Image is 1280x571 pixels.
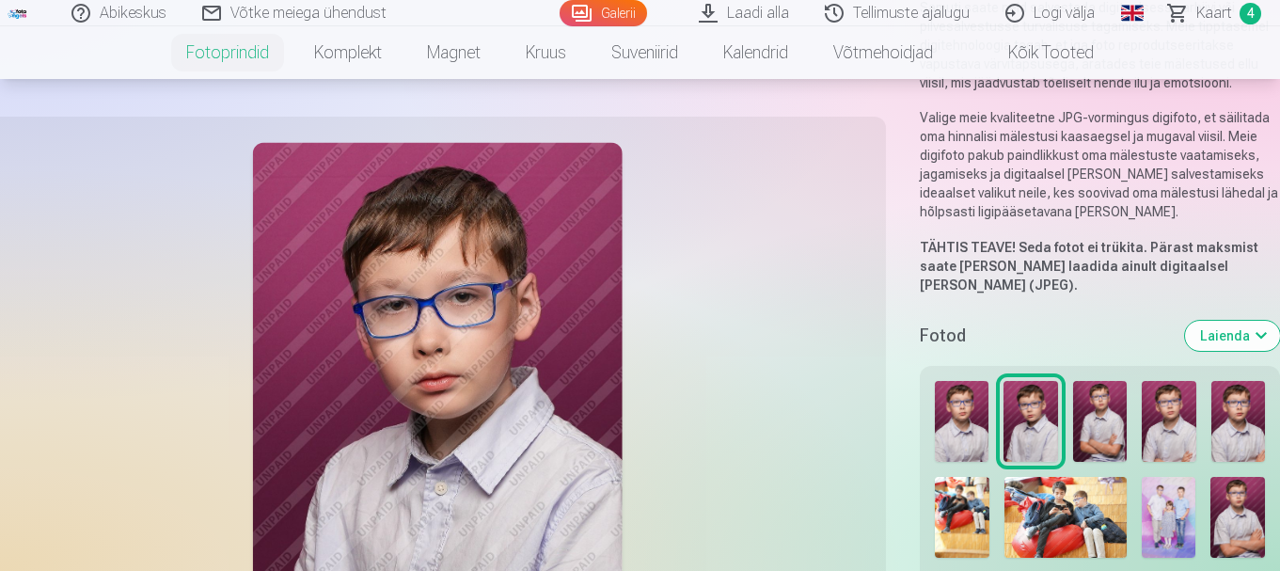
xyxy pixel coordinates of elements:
font: Logi välja [1034,4,1095,22]
font: Fotod [920,325,966,345]
font: Valige meie kvaliteetne JPG-vormingus digifoto, et säilitada oma hinnalisi mälestusi kaasaegsel j... [920,110,1278,219]
a: Kruus [503,26,589,79]
font: Magnet [427,42,481,62]
font: Suveniirid [611,42,678,62]
a: Komplekt [292,26,404,79]
font: Laadi alla [727,4,789,22]
font: 4 [1247,6,1255,21]
font: Galerii [601,6,636,21]
font: Abikeskus [100,4,166,22]
a: Kõik tooted [956,26,1116,79]
font: Kõik tooted [1008,42,1094,62]
font: Võtke meiega ühendust [230,4,387,22]
a: Magnet [404,26,503,79]
font: Tellimuste ajalugu [853,4,970,22]
font: Kaart [1196,4,1232,22]
font: Laienda [1200,328,1250,343]
font: Kruus [526,42,566,62]
font: Seda fotot ei trükita. Pärast maksmist saate [PERSON_NAME] laadida ainult digitaalsel [PERSON_NAM... [920,240,1258,293]
a: Fotoprindid [164,26,292,79]
a: Võtmehoidjad [811,26,956,79]
a: Suveniirid [589,26,701,79]
font: TÄHTIS TEAVE! [920,240,1016,255]
img: /fa1 [8,8,28,19]
font: Võtmehoidjad [833,42,933,62]
button: Laienda [1185,321,1280,351]
font: Komplekt [314,42,382,62]
a: Kalendrid [701,26,811,79]
font: Kalendrid [723,42,788,62]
